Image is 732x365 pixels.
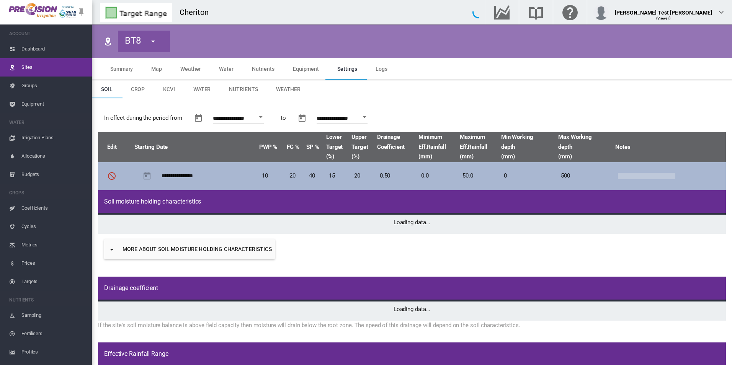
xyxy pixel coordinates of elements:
span: Permanent Wilting Point [259,142,286,152]
span: Lower Target (%) [326,132,351,162]
button: md-calendar [294,111,310,126]
span: NUTRIENTS [9,294,86,306]
span: Field Capacity [287,142,306,152]
span: Weather [180,66,201,72]
span: Starting Date [134,142,258,152]
span: to [281,113,286,123]
button: icon-menu-downMore about soil moisture holding characteristics [104,239,275,259]
span: Drainage coefficient [104,284,158,292]
span: Budgets [21,165,86,184]
span: Soil moisture holding characteristics [104,198,201,205]
md-icon: Go to the Data Hub [493,8,511,17]
span: Edit [107,142,131,152]
span: Minimum Eff.Rainfall (mm) [418,132,459,162]
img: PrecisionFarming_LOGO.jpg [8,3,77,18]
span: KCVI [163,86,175,92]
img: profile.jpg [593,5,609,20]
span: Profiles [21,343,86,361]
span: Saturation Point [306,142,325,152]
md-icon: icon-map-marker-radius [103,37,113,46]
span: (Viewer) [656,16,671,20]
span: Map [151,66,162,72]
div: [PERSON_NAME] Test [PERSON_NAME] [615,6,712,13]
span: Upper Target (%) [351,132,376,162]
span: Dashboard [21,40,86,58]
span: Soil [101,86,113,92]
span: WATER [9,116,86,129]
md-icon: icon-pin [77,8,86,17]
span: Weather [276,86,300,92]
span: Loading data... [391,303,434,316]
span: Irrigation Plans [21,129,86,147]
span: Fertilisers [21,324,86,343]
button: Open calendar [254,110,268,124]
span: Targets [21,272,86,291]
span: Nutrients [252,66,274,72]
span: Loading data... [391,216,434,229]
span: Cycles [21,217,86,236]
td: 10 [259,162,286,190]
button: md-calendar [139,168,155,184]
input: Enter Date [213,116,264,123]
span: Settings [337,66,357,72]
td: 20 [351,162,376,190]
button: Open calendar [358,110,371,124]
span: In effect during the period from [104,113,182,123]
span: Logs [376,66,387,72]
md-icon: You may not change settings on any date prior to the start of the previous irrigation year. [107,171,116,181]
tr: You may not change settings on any date prior to the start of the previous irrigation year. Enter... [98,162,726,190]
span: Groups [21,77,86,95]
td: 0 [501,162,558,190]
span: Sampling [21,306,86,324]
span: Maximum Eff.Rainfall (mm) [460,132,500,162]
img: wAXsuLXAAAACXBIWXMAAA7DAAAOwwHHb6hkAAABL0lEQVRIS+2Uy3KDMAxF1XFajMePsMDj8P8f2ivJNI3tZrIIi7Y5EwwYg3... [100,3,172,22]
input: Enter Date [162,173,212,181]
span: Max Working depth (mm) [558,132,596,162]
span: Coefficients [21,199,86,217]
span: Crop [131,86,145,92]
span: BT8 [125,35,141,46]
input: Enter Date [317,116,368,123]
span: Drainage Coefficient [377,132,418,162]
span: Effective Rainfall Range [104,350,168,357]
span: Metrics [21,236,86,254]
td: 40 [306,162,326,190]
span: CROPS [9,187,86,199]
span: Equipment [293,66,319,72]
md-icon: icon-menu-down [107,245,116,254]
td: 0.50 [377,162,418,190]
button: Click to go to list of Sites [100,34,116,49]
span: Nutrients [229,86,258,92]
div: Cheriton [180,7,215,18]
span: Sites [21,58,86,77]
span: Notes [615,142,707,152]
div: If the site's soil moisture balance is above field capacity then moisture will drain below the ro... [98,321,726,343]
md-icon: icon-menu-down [149,37,158,46]
td: 500 [558,162,615,190]
span: Min Working depth (mm) [501,132,539,162]
span: Allocations [21,147,86,165]
td: 50.0 [459,162,501,190]
md-icon: Search the knowledge base [527,8,545,17]
span: Water [193,86,211,92]
span: Water [219,66,234,72]
button: icon-menu-down [145,34,161,49]
td: 15 [326,162,351,190]
md-icon: Click here for help [561,8,579,17]
span: ACCOUNT [9,28,86,40]
td: 0.0 [418,162,459,190]
md-icon: icon-chevron-down [717,8,726,17]
span: Equipment [21,95,86,113]
span: Prices [21,254,86,272]
span: Summary [110,66,133,72]
button: md-calendar [191,111,206,126]
td: 20 [286,162,306,190]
